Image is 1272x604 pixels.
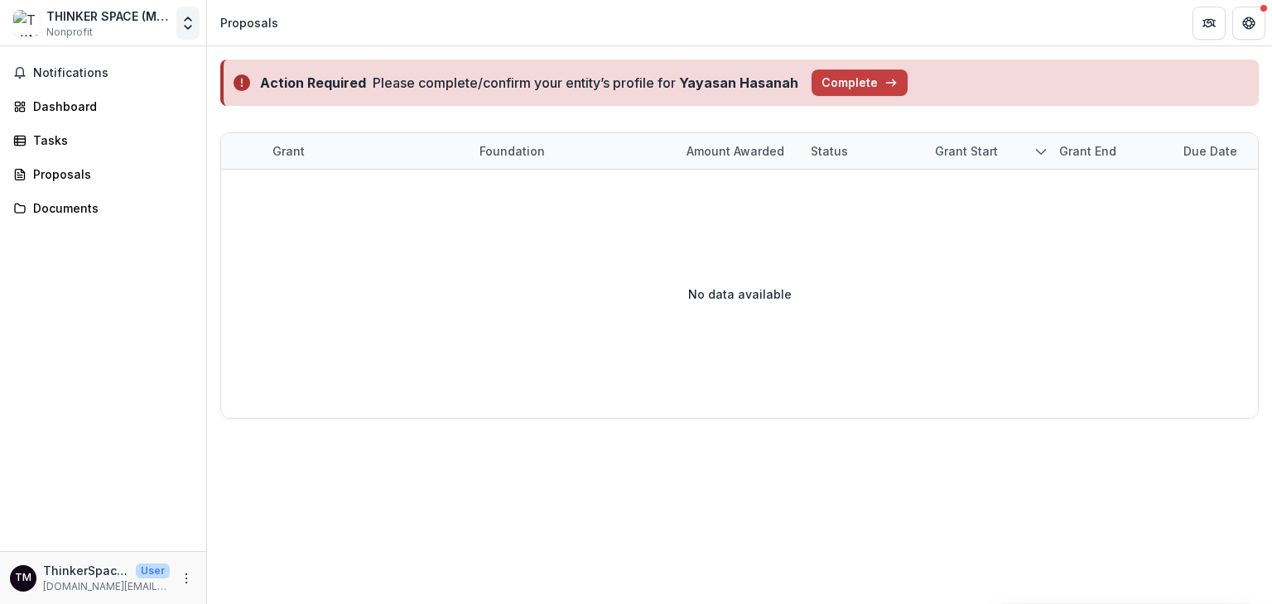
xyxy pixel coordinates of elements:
[1034,145,1048,158] svg: sorted descending
[43,562,129,579] p: ThinkerSpace [GEOGRAPHIC_DATA]
[13,10,40,36] img: THINKER SPACE (M) SDN BHD
[15,573,31,583] div: ThinkerSpace Malaysia
[1049,133,1173,169] div: Grant end
[688,285,792,303] p: No data available
[677,133,801,169] div: Amount awarded
[263,142,315,160] div: Grant
[7,127,200,154] a: Tasks
[7,161,200,188] a: Proposals
[46,25,93,40] span: Nonprofit
[33,199,186,217] div: Documents
[1049,142,1126,160] div: Grant end
[1232,7,1265,40] button: Get Help
[470,133,677,169] div: Foundation
[1173,142,1247,160] div: Due Date
[812,70,908,96] button: Complete
[925,133,1049,169] div: Grant start
[801,133,925,169] div: Status
[801,142,858,160] div: Status
[43,579,170,594] p: [DOMAIN_NAME][EMAIL_ADDRESS][DOMAIN_NAME]
[33,132,186,149] div: Tasks
[214,11,285,35] nav: breadcrumb
[677,142,794,160] div: Amount awarded
[33,66,193,80] span: Notifications
[263,133,470,169] div: Grant
[7,194,200,222] a: Documents
[176,7,200,40] button: Open entity switcher
[925,142,1008,160] div: Grant start
[136,563,170,578] p: User
[373,73,798,93] div: Please complete/confirm your entity’s profile for
[7,60,200,86] button: Notifications
[33,98,186,115] div: Dashboard
[220,14,278,31] div: Proposals
[260,73,366,93] div: Action Required
[176,568,196,588] button: More
[679,74,798,91] strong: Yayasan Hasanah
[470,142,555,160] div: Foundation
[1192,7,1226,40] button: Partners
[46,7,170,25] div: THINKER SPACE (M) SDN BHD
[33,165,186,183] div: Proposals
[7,93,200,120] a: Dashboard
